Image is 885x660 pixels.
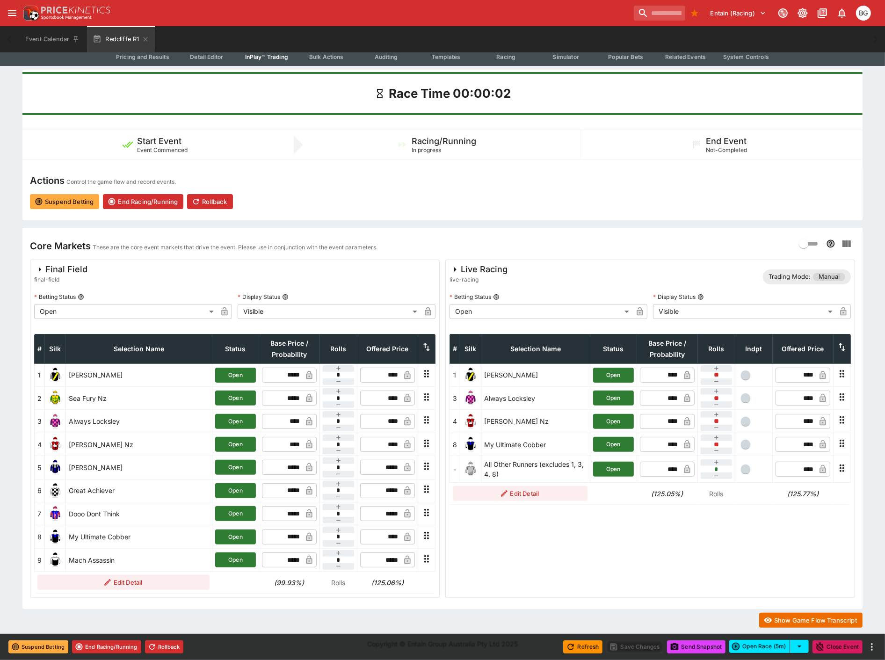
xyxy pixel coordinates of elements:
[48,483,63,498] img: runner 6
[145,640,183,653] button: Rollback
[553,53,579,60] span: Simulator
[320,334,357,363] th: Rolls
[35,387,45,410] td: 2
[357,334,418,363] th: Offered Price
[450,293,491,301] p: Betting Status
[66,548,212,571] td: Mach Assassin
[653,293,696,301] p: Display Status
[698,334,735,363] th: Rolls
[412,136,476,146] h5: Racing/Running
[653,304,836,319] div: Visible
[35,433,45,456] td: 4
[450,433,460,456] td: 8
[41,7,110,14] img: PriceKinetics
[66,177,176,187] p: Control the game flow and record events.
[481,433,590,456] td: My Ultimate Cobber
[729,640,809,653] div: split button
[463,391,478,406] img: runner 3
[238,293,280,301] p: Display Status
[794,5,811,22] button: Toggle light/dark mode
[812,640,863,653] button: Close Event
[34,264,87,275] div: Final Field
[30,174,65,187] h4: Actions
[41,15,92,20] img: Sportsbook Management
[776,489,831,499] h6: (125.77%)
[35,410,45,433] td: 3
[35,525,45,548] td: 8
[593,414,634,429] button: Open
[30,194,99,209] button: Suspend Betting
[323,578,355,587] p: Rolls
[450,410,460,433] td: 4
[590,334,637,363] th: Status
[450,456,460,483] td: -
[262,578,317,587] h6: (99.93%)
[48,414,63,429] img: runner 3
[190,53,223,60] span: Detail Editor
[773,334,834,363] th: Offered Price
[35,456,45,479] td: 5
[215,529,256,544] button: Open
[212,334,259,363] th: Status
[215,552,256,567] button: Open
[493,294,500,300] button: Betting Status
[834,5,850,22] button: Notifications
[593,437,634,452] button: Open
[697,294,704,300] button: Display Status
[48,552,63,567] img: runner 9
[66,456,212,479] td: [PERSON_NAME]
[215,368,256,383] button: Open
[37,575,210,590] button: Edit Detail
[215,414,256,429] button: Open
[35,502,45,525] td: 7
[187,194,232,209] button: Rollback
[460,334,481,363] th: Silk
[481,456,590,483] td: All Other Runners (excludes 1, 3, 4, 8)
[35,548,45,571] td: 9
[463,462,478,477] img: blank-silk.png
[309,53,344,60] span: Bulk Actions
[450,363,460,386] td: 1
[463,437,478,452] img: runner 8
[21,4,39,22] img: PriceKinetics Logo
[481,363,590,386] td: [PERSON_NAME]
[20,26,85,52] button: Event Calendar
[66,433,212,456] td: [PERSON_NAME] Nz
[103,194,183,209] button: End Racing/Running
[637,334,698,363] th: Base Price / Probability
[72,640,141,653] button: End Racing/Running
[634,6,685,21] input: search
[593,391,634,406] button: Open
[450,387,460,410] td: 3
[687,6,702,21] button: Bookmarks
[66,479,212,502] td: Great Achiever
[34,304,217,319] div: Open
[450,304,632,319] div: Open
[769,272,811,282] p: Trading Mode:
[735,334,773,363] th: Independent
[215,391,256,406] button: Open
[4,5,21,22] button: open drawer
[701,489,733,499] p: Rolls
[66,387,212,410] td: Sea Fury Nz
[48,437,63,452] img: runner 4
[866,641,878,653] button: more
[496,53,515,60] span: Racing
[667,640,725,653] button: Send Snapshot
[48,529,63,544] img: runner 8
[137,136,181,146] h5: Start Event
[137,146,188,153] span: Event Commenced
[35,479,45,502] td: 6
[453,486,588,501] button: Edit Detail
[450,275,508,284] span: live-racing
[705,6,772,21] button: Select Tenant
[790,640,809,653] button: select merge strategy
[389,86,511,102] h1: Race Time 00:00:02
[665,53,706,60] span: Related Events
[66,525,212,548] td: My Ultimate Cobber
[34,293,76,301] p: Betting Status
[48,506,63,521] img: runner 7
[66,410,212,433] td: Always Locksley
[729,640,790,653] button: Open Race (5m)
[853,3,874,23] button: Ben Grimstone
